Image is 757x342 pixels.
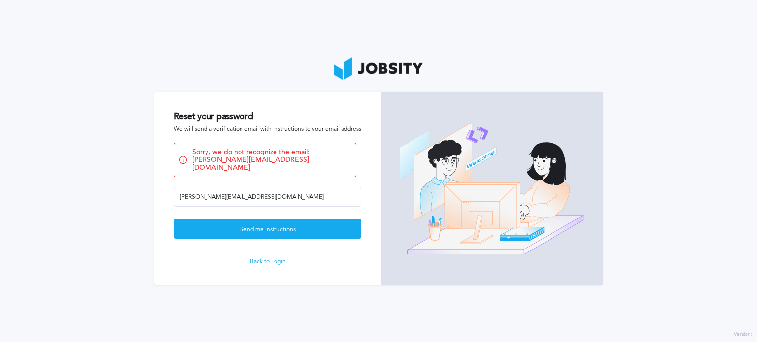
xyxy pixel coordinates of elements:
[174,219,361,239] div: Send me instructions
[174,258,361,265] a: Back to Login
[174,111,361,122] h2: Reset your password
[734,332,752,338] label: Version:
[174,219,361,239] button: Send me instructions
[174,126,361,133] span: We will send a verification email with instructions to your email address
[174,187,361,207] input: Email address
[192,148,351,172] span: Sorry, we do not recognize the email: [PERSON_NAME][EMAIL_ADDRESS][DOMAIN_NAME]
